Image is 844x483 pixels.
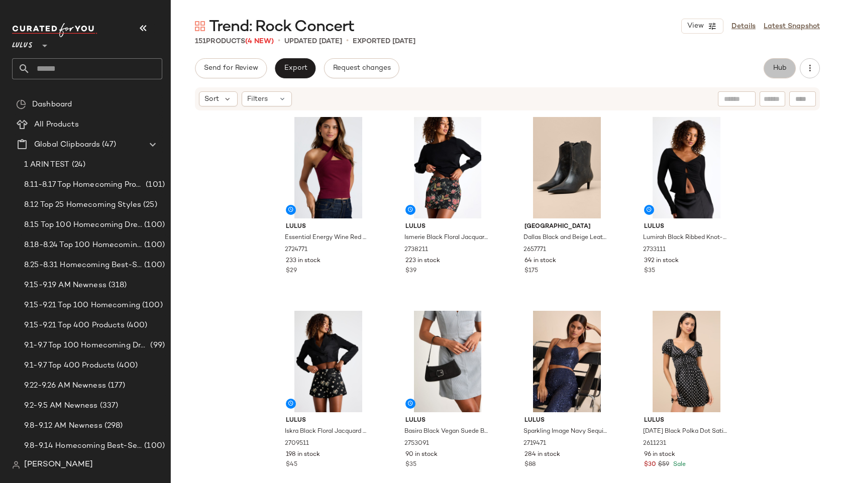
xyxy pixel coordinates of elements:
span: • [278,35,280,47]
button: View [681,19,723,34]
a: Details [731,21,756,32]
span: 151 [195,38,206,45]
span: Iskra Black Floral Jacquard High-Rise Micro Shorts [285,427,370,436]
span: Request changes [333,64,391,72]
span: 90 in stock [405,450,438,459]
span: Dashboard [32,99,72,110]
button: Hub [764,58,796,78]
span: Lulus [286,222,371,231]
span: (100) [142,260,165,271]
span: 9.15-9.19 AM Newness [24,280,107,291]
span: $39 [405,267,416,276]
span: 233 in stock [286,257,321,266]
span: 392 in stock [644,257,679,266]
span: 2738211 [404,246,428,255]
img: 2657771_02_front_2025-09-08.jpg [516,117,617,218]
span: [DATE] Black Polka Dot Satin Puff Sleeve Mini Dress [643,427,728,436]
p: updated [DATE] [284,36,342,47]
span: (25) [141,199,157,211]
span: $35 [405,460,416,469]
img: 2719471_01_hero_2025-08-29.jpg [516,311,617,412]
span: View [687,22,704,30]
span: 223 in stock [405,257,440,266]
span: Global Clipboards [34,139,100,151]
span: Lulus [12,34,33,52]
span: 284 in stock [524,450,560,459]
span: 2733111 [643,246,666,255]
span: • [346,35,349,47]
span: Filters [247,94,268,104]
span: 198 in stock [286,450,320,459]
span: Essential Energy Wine Red Ribbed Sleeveless Cross-Front Top [285,233,370,243]
span: Sparkling Image Navy Sequin Two-Piece Jumpsuit [523,427,608,436]
img: 12549441_2611231.jpg [636,311,737,412]
span: Trend: Rock Concert [209,17,354,37]
span: 9.8-9.14 Homecoming Best-Sellers [24,440,142,452]
span: $175 [524,267,538,276]
span: 8.18-8.24 Top 100 Homecoming Dresses [24,239,142,251]
img: cfy_white_logo.C9jOOHJF.svg [12,23,97,37]
span: 2709511 [285,439,309,448]
span: (24) [70,159,86,171]
span: [PERSON_NAME] [24,459,93,471]
span: 9.22-9.26 AM Newness [24,380,106,392]
span: 9.15-9.21 Top 400 Products [24,320,125,331]
span: Lulus [524,416,609,425]
span: (177) [106,380,126,392]
span: Dallas Black and Beige Leather Western Kitten Heel Booties [523,233,608,243]
span: Sale [671,461,686,468]
span: 64 in stock [524,257,556,266]
button: Send for Review [195,58,267,78]
img: svg%3e [195,21,205,31]
a: Latest Snapshot [764,21,820,32]
span: 9.1-9.7 Top 100 Homecoming Dresses [24,340,148,351]
button: Request changes [324,58,399,78]
span: Sort [204,94,219,104]
img: 2724771_01_hero_2025-09-19.jpg [278,117,379,218]
p: Exported [DATE] [353,36,415,47]
span: All Products [34,119,79,131]
img: 2738211_01_hero_2025-09-17.jpg [397,117,498,218]
span: $35 [644,267,655,276]
span: 2657771 [523,246,546,255]
span: 9.1-9.7 Top 400 Products [24,360,115,372]
span: (99) [148,340,165,351]
img: svg%3e [16,99,26,109]
span: (47) [100,139,116,151]
span: Lulus [644,222,729,231]
span: 96 in stock [644,450,675,459]
button: Export [275,58,315,78]
span: 2724771 [285,246,307,255]
span: $30 [644,460,656,469]
span: (400) [125,320,148,331]
span: Hub [773,64,787,72]
span: $59 [658,460,669,469]
span: $45 [286,460,297,469]
span: (298) [102,420,123,432]
span: Lumirah Black Ribbed Knot-Front Cutout Long Sleeve Top [643,233,728,243]
span: (100) [142,219,165,231]
span: 9.2-9.5 AM Newness [24,400,98,412]
span: 9.15-9.21 Top 100 Homecoming [24,300,140,311]
span: (318) [107,280,127,291]
span: 9.8-9.12 AM Newness [24,420,102,432]
span: 8.11-8.17 Top Homecoming Product [24,179,144,191]
span: Lulus [644,416,729,425]
span: Basira Black Vegan Suede Buckle Shoulder Bag [404,427,489,436]
span: $29 [286,267,297,276]
span: (100) [142,440,165,452]
img: 2709511_02_front_2025-09-17.jpg [278,311,379,412]
img: 2753091_01_OM_2025-09-08.jpg [397,311,498,412]
span: [GEOGRAPHIC_DATA] [524,222,609,231]
div: Products [195,36,274,47]
span: Lulus [405,416,490,425]
span: Ismerie Black Floral Jacquard Mid-Rise Skort [404,233,489,243]
span: 2753091 [404,439,429,448]
span: 2611231 [643,439,666,448]
span: (100) [140,300,163,311]
span: $88 [524,460,536,469]
span: Export [283,64,307,72]
span: (4 New) [245,38,274,45]
img: svg%3e [12,461,20,469]
span: Lulus [405,222,490,231]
